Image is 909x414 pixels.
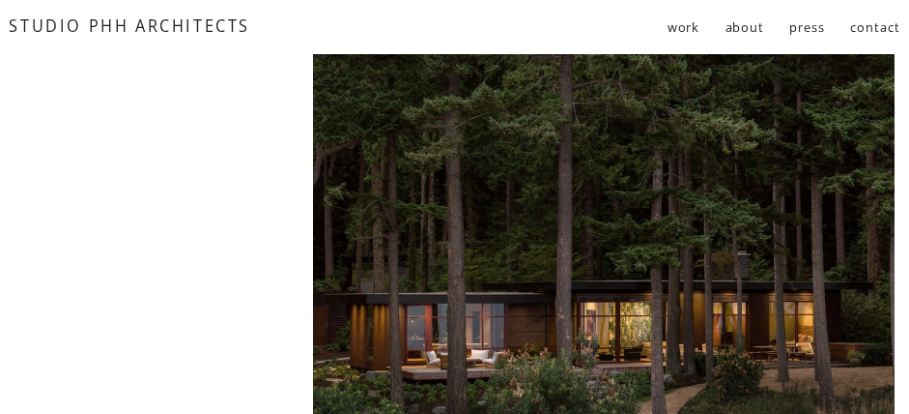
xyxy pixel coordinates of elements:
[725,10,765,44] a: about
[9,15,250,37] a: STUDIO PHH ARCHITECTS
[668,10,700,44] a: folder dropdown
[850,10,899,44] a: contact
[789,10,825,44] a: press
[668,12,700,43] span: work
